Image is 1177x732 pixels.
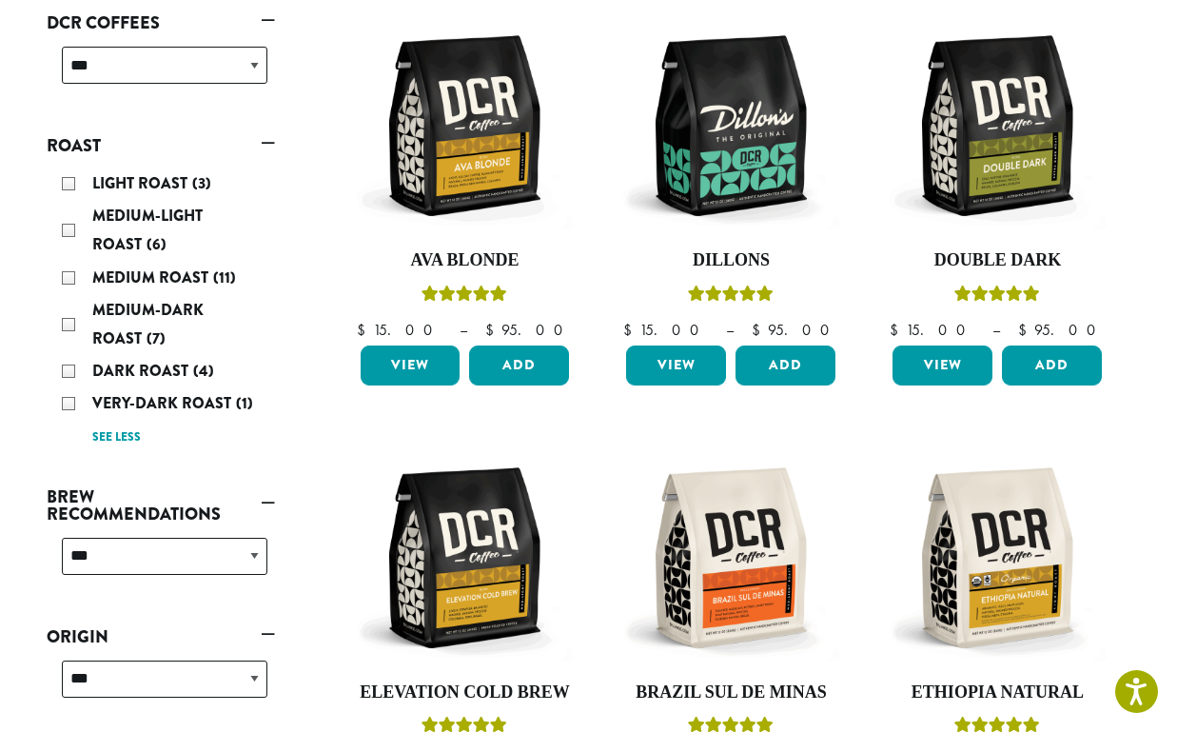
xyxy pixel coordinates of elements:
[1002,346,1102,386] button: Add
[1018,320,1105,340] bdi: 95.00
[92,299,204,349] span: Medium-Dark Roast
[236,392,253,414] span: (1)
[92,428,141,447] a: See less
[621,250,840,271] h4: Dillons
[47,621,275,653] a: Origin
[357,320,441,340] bdi: 15.00
[469,346,569,386] button: Add
[47,129,275,162] a: Roast
[888,683,1107,703] h4: Ethiopia Natural
[356,16,575,338] a: Ava BlondeRated 5.00 out of 5
[1018,320,1034,340] span: $
[623,320,708,340] bdi: 15.00
[752,320,838,340] bdi: 95.00
[356,683,575,703] h4: Elevation Cold Brew
[147,233,167,255] span: (6)
[356,250,575,271] h4: Ava Blonde
[92,267,213,288] span: Medium Roast
[621,683,840,703] h4: Brazil Sul De Minas
[992,320,1000,340] span: –
[193,360,214,382] span: (4)
[888,448,1107,667] img: DCR-12oz-FTO-Ethiopia-Natural-Stock-scaled.png
[888,16,1107,235] img: DCR-12oz-Double-Dark-Stock-scaled.png
[890,320,906,340] span: $
[47,653,275,721] div: Origin
[422,283,507,311] div: Rated 5.00 out of 5
[47,162,275,458] div: Roast
[626,346,726,386] a: View
[888,250,1107,271] h4: Double Dark
[954,283,1040,311] div: Rated 4.50 out of 5
[621,16,840,235] img: DCR-12oz-Dillons-Stock-scaled.png
[47,39,275,107] div: DCR Coffees
[726,320,734,340] span: –
[460,320,467,340] span: –
[355,448,574,667] img: DCR-12oz-Elevation-Cold-Brew-Stock-scaled.png
[192,172,211,194] span: (3)
[890,320,974,340] bdi: 15.00
[621,16,840,338] a: DillonsRated 5.00 out of 5
[92,205,203,255] span: Medium-Light Roast
[361,346,461,386] a: View
[736,346,835,386] button: Add
[623,320,639,340] span: $
[213,267,236,288] span: (11)
[92,172,192,194] span: Light Roast
[92,392,236,414] span: Very-Dark Roast
[688,283,774,311] div: Rated 5.00 out of 5
[893,346,992,386] a: View
[485,320,501,340] span: $
[47,7,275,39] a: DCR Coffees
[357,320,373,340] span: $
[47,481,275,530] a: Brew Recommendations
[621,448,840,667] img: DCR-12oz-Brazil-Sul-De-Minas-Stock-scaled.png
[752,320,768,340] span: $
[485,320,572,340] bdi: 95.00
[355,16,574,235] img: DCR-12oz-Ava-Blonde-Stock-scaled.png
[92,360,193,382] span: Dark Roast
[147,327,166,349] span: (7)
[888,16,1107,338] a: Double DarkRated 4.50 out of 5
[47,530,275,598] div: Brew Recommendations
